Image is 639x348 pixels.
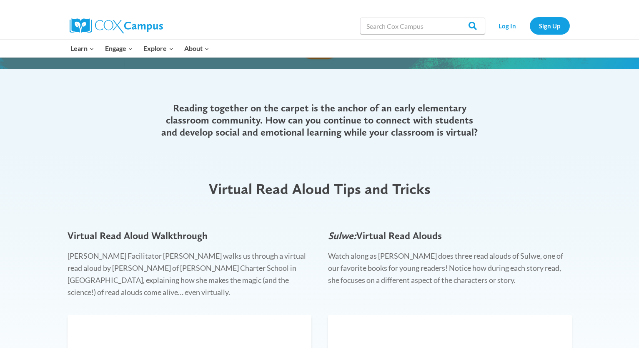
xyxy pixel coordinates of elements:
[530,17,570,34] a: Sign Up
[328,250,572,286] p: Watch along as [PERSON_NAME] does three read alouds of Sulwe, one of our favorite books for young...
[360,18,485,34] input: Search Cox Campus
[70,18,163,33] img: Cox Campus
[328,229,356,242] em: Sulwe:
[489,17,570,34] nav: Secondary Navigation
[65,40,215,57] nav: Primary Navigation
[138,40,179,57] button: Child menu of Explore
[209,180,431,198] span: Virtual Read Aloud Tips and Tricks
[65,40,100,57] button: Child menu of Learn
[328,229,442,242] span: Virtual Read Alouds
[489,17,526,34] a: Log In
[158,102,481,138] p: Reading together on the carpet is the anchor of an early elementary classroom community. How can ...
[100,40,138,57] button: Child menu of Engage
[68,229,208,242] span: Virtual Read Aloud Walkthrough
[68,250,311,298] p: [PERSON_NAME] Facilitator [PERSON_NAME] walks us through a virtual read aloud by [PERSON_NAME] of...
[179,40,215,57] button: Child menu of About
